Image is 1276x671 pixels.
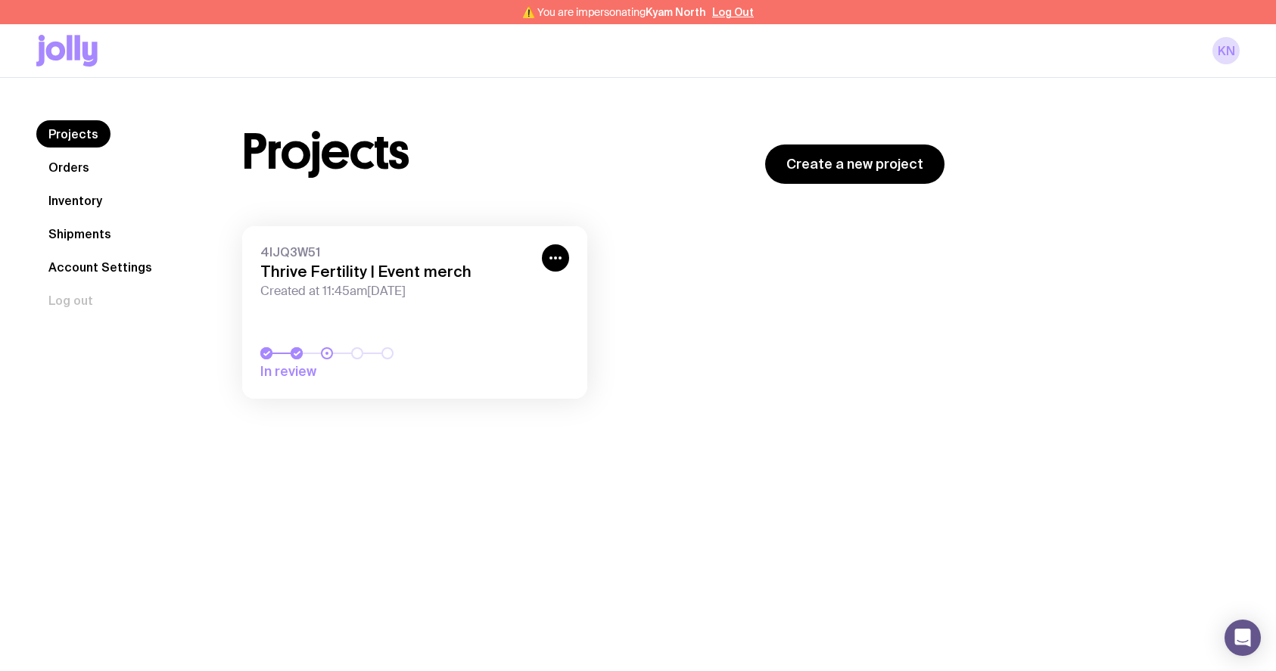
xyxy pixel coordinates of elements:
[242,226,587,399] a: 4IJQ3W51Thrive Fertility | Event merchCreated at 11:45am[DATE]In review
[260,262,533,281] h3: Thrive Fertility | Event merch
[36,120,110,148] a: Projects
[1212,37,1240,64] a: KN
[242,128,409,176] h1: Projects
[36,187,114,214] a: Inventory
[36,253,164,281] a: Account Settings
[36,154,101,181] a: Orders
[36,220,123,247] a: Shipments
[260,244,533,259] span: 4IJQ3W51
[36,287,105,314] button: Log out
[1225,620,1261,656] div: Open Intercom Messenger
[260,284,533,299] span: Created at 11:45am[DATE]
[765,144,945,184] a: Create a new project
[712,6,754,18] button: Log Out
[522,6,706,18] span: ⚠️ You are impersonating
[646,6,706,18] span: Kyam North
[260,362,472,381] span: In review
